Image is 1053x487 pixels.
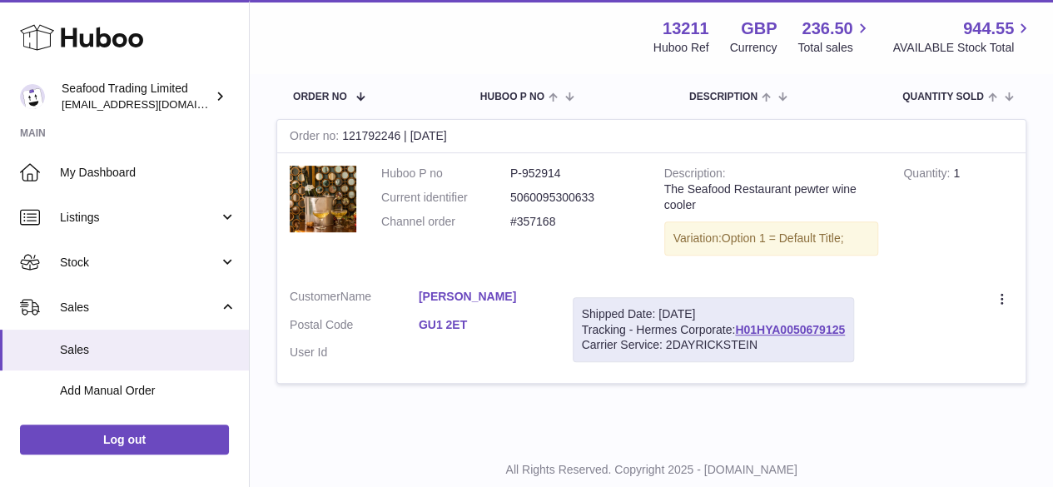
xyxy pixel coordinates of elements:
[290,317,419,337] dt: Postal Code
[689,92,757,102] span: Description
[664,221,879,256] div: Variation:
[293,92,347,102] span: Order No
[510,214,639,230] dd: #357168
[582,306,845,322] div: Shipped Date: [DATE]
[60,255,219,271] span: Stock
[903,166,953,184] strong: Quantity
[263,462,1040,478] p: All Rights Reserved. Copyright 2025 - [DOMAIN_NAME]
[62,97,245,111] span: [EMAIL_ADDRESS][DOMAIN_NAME]
[722,231,844,245] span: Option 1 = Default Title;
[419,317,548,333] a: GU1 2ET
[419,289,548,305] a: [PERSON_NAME]
[892,17,1033,56] a: 944.55 AVAILABLE Stock Total
[653,40,709,56] div: Huboo Ref
[60,383,236,399] span: Add Manual Order
[381,214,510,230] dt: Channel order
[510,166,639,181] dd: P-952914
[797,40,872,56] span: Total sales
[963,17,1014,40] span: 944.55
[277,120,1026,153] div: 121792246 | [DATE]
[892,40,1033,56] span: AVAILABLE Stock Total
[62,81,211,112] div: Seafood Trading Limited
[573,297,854,363] div: Tracking - Hermes Corporate:
[60,210,219,226] span: Listings
[60,165,236,181] span: My Dashboard
[802,17,852,40] span: 236.50
[290,289,419,309] dt: Name
[510,190,639,206] dd: 5060095300633
[290,129,342,147] strong: Order no
[381,190,510,206] dt: Current identifier
[664,181,879,213] div: The Seafood Restaurant pewter wine cooler
[290,166,356,232] img: winecooler.jpg
[20,425,229,455] a: Log out
[741,17,777,40] strong: GBP
[60,300,219,316] span: Sales
[735,323,845,336] a: H01HYA0050679125
[582,337,845,353] div: Carrier Service: 2DAYRICKSTEIN
[60,342,236,358] span: Sales
[381,166,510,181] dt: Huboo P no
[290,290,340,303] span: Customer
[664,166,726,184] strong: Description
[891,153,1026,276] td: 1
[290,345,419,360] dt: User Id
[730,40,777,56] div: Currency
[480,92,544,102] span: Huboo P no
[20,84,45,109] img: internalAdmin-13211@internal.huboo.com
[902,92,984,102] span: Quantity Sold
[797,17,872,56] a: 236.50 Total sales
[663,17,709,40] strong: 13211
